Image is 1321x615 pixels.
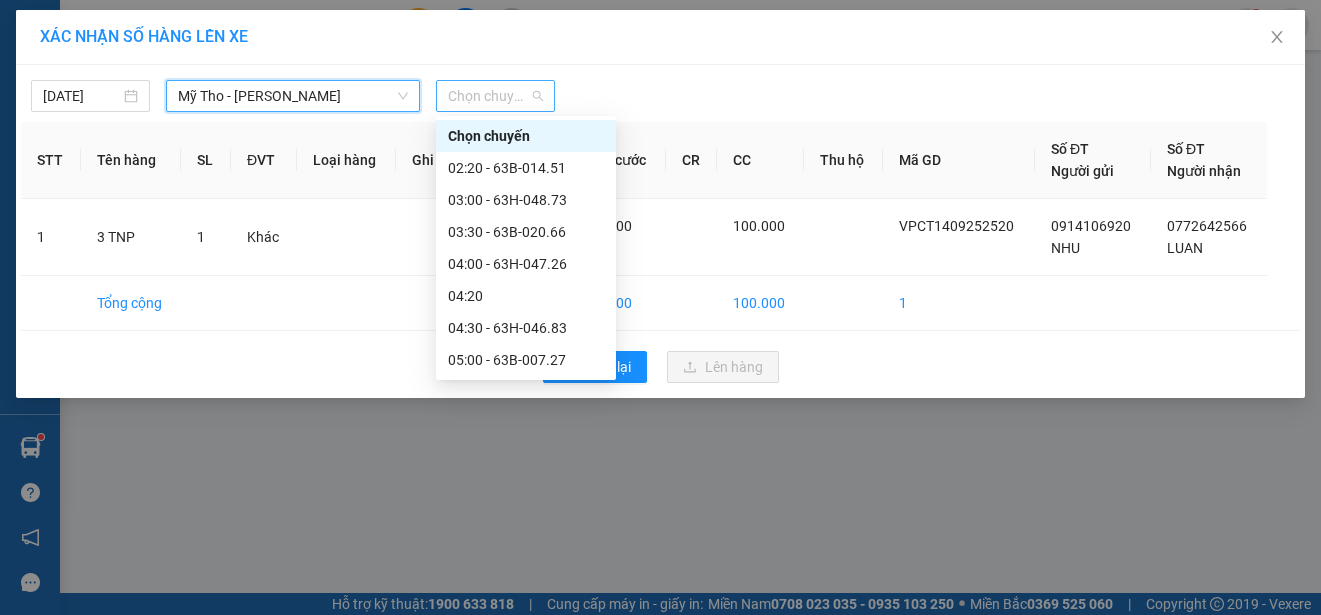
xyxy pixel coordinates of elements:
span: close [1269,29,1285,45]
span: LUAN [1167,240,1203,256]
span: Gửi: [17,19,48,40]
div: Chọn chuyến [448,125,604,147]
span: VPCT1409252520 [899,218,1014,234]
span: Số ĐT [1167,141,1205,157]
span: Người gửi [1051,163,1114,179]
span: Chưa cước : [190,134,280,155]
div: 04:30 - 63H-046.83 [448,317,604,339]
th: Mã GD [883,122,1035,199]
td: 1 [883,276,1035,331]
div: 0772642566 [193,89,398,117]
div: VP [GEOGRAPHIC_DATA] [193,17,398,65]
th: ĐVT [231,122,297,199]
span: 0914106920 [1051,218,1131,234]
th: SL [181,122,231,199]
button: uploadLên hàng [667,351,779,383]
th: Thu hộ [804,122,883,199]
span: Nhận: [193,19,240,40]
td: 100.000 [717,276,804,331]
div: 0914106920 [17,89,179,117]
div: Chọn chuyến [436,120,616,152]
span: 0772642566 [1167,218,1247,234]
span: Số ĐT [1051,141,1089,157]
div: 05:00 - 63B-007.27 [448,349,604,371]
span: Người nhận [1167,163,1241,179]
span: NHU [1051,240,1080,256]
span: Mỹ Tho - Hồ Chí Minh [178,81,408,111]
button: Close [1249,10,1305,66]
th: CR [666,122,718,199]
td: 1 [21,199,81,276]
th: CC [717,122,804,199]
div: 04:20 [448,285,604,307]
td: 3 TNP [81,199,181,276]
th: Loại hàng [297,122,395,199]
span: 1 [197,229,205,245]
span: Chọn chuyến [448,81,543,111]
input: 14/09/2025 [43,85,120,107]
span: down [397,90,409,102]
th: STT [21,122,81,199]
div: 100.000 [190,129,400,157]
div: NHU [17,65,179,89]
div: LUAN [193,65,398,89]
td: Tổng cộng [81,276,181,331]
td: Khác [231,199,297,276]
span: 100.000 [733,218,785,234]
th: Tên hàng [81,122,181,199]
div: VP [PERSON_NAME] [17,17,179,65]
div: 03:30 - 63B-020.66 [448,221,604,243]
div: 02:20 - 63B-014.51 [448,157,604,179]
div: 03:00 - 63H-048.73 [448,189,604,211]
th: Ghi chú [396,122,479,199]
div: 04:00 - 63H-047.26 [448,253,604,275]
span: XÁC NHẬN SỐ HÀNG LÊN XE [40,27,248,46]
